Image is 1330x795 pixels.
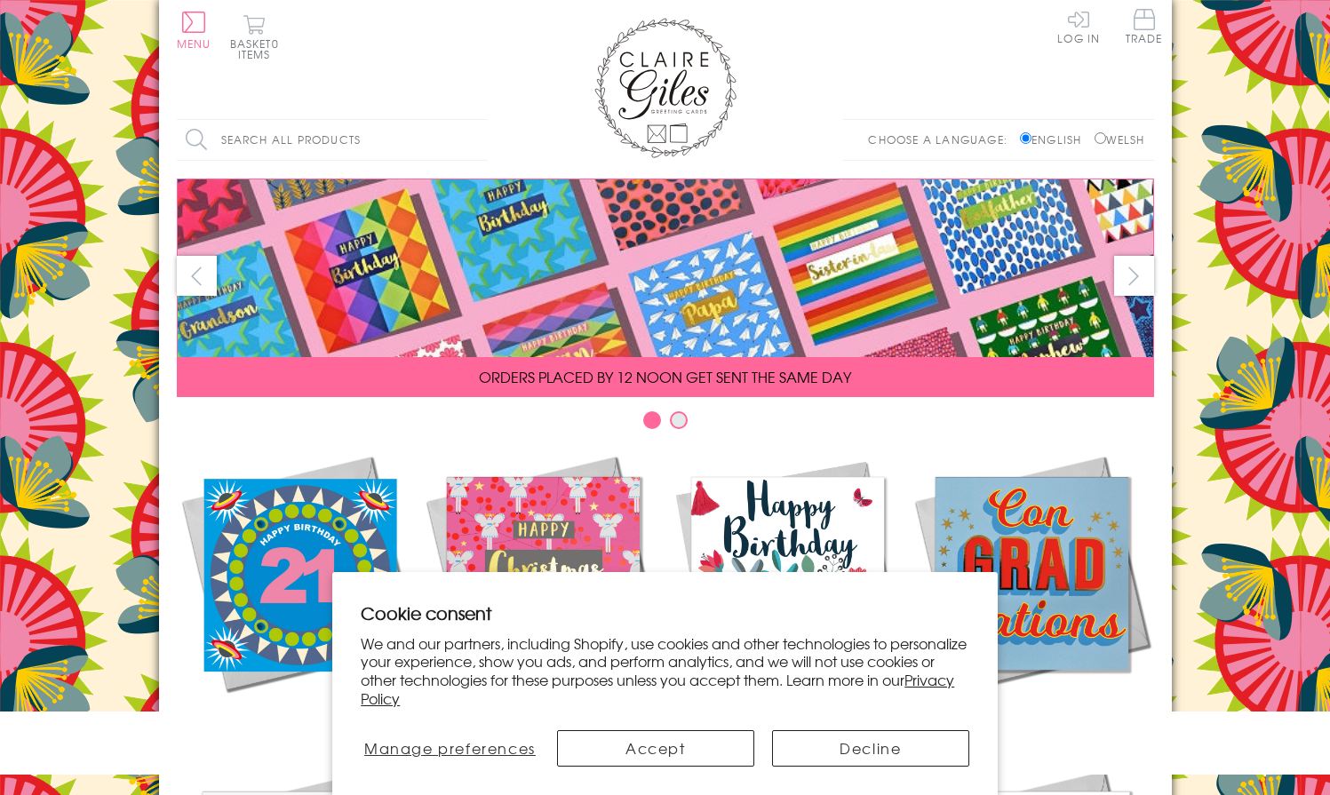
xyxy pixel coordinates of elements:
[421,451,665,730] a: Christmas
[470,120,488,160] input: Search
[361,634,969,708] p: We and our partners, including Shopify, use cookies and other technologies to personalize your ex...
[1126,9,1163,47] a: Trade
[479,366,851,387] span: ORDERS PLACED BY 12 NOON GET SENT THE SAME DAY
[1114,256,1154,296] button: next
[1057,9,1100,44] a: Log In
[177,256,217,296] button: prev
[910,451,1154,730] a: Academic
[1020,132,1031,144] input: English
[1126,9,1163,44] span: Trade
[230,14,279,60] button: Basket0 items
[1020,131,1090,147] label: English
[986,709,1078,730] span: Academic
[670,411,688,429] button: Carousel Page 2
[177,12,211,49] button: Menu
[594,18,737,158] img: Claire Giles Greetings Cards
[665,451,910,730] a: Birthdays
[361,600,969,625] h2: Cookie consent
[177,451,421,730] a: New Releases
[772,730,969,767] button: Decline
[361,730,538,767] button: Manage preferences
[1095,131,1145,147] label: Welsh
[177,36,211,52] span: Menu
[643,411,661,429] button: Carousel Page 1 (Current Slide)
[240,709,356,730] span: New Releases
[361,669,954,709] a: Privacy Policy
[177,120,488,160] input: Search all products
[177,410,1154,438] div: Carousel Pagination
[557,730,754,767] button: Accept
[868,131,1016,147] p: Choose a language:
[238,36,279,62] span: 0 items
[364,737,536,759] span: Manage preferences
[1095,132,1106,144] input: Welsh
